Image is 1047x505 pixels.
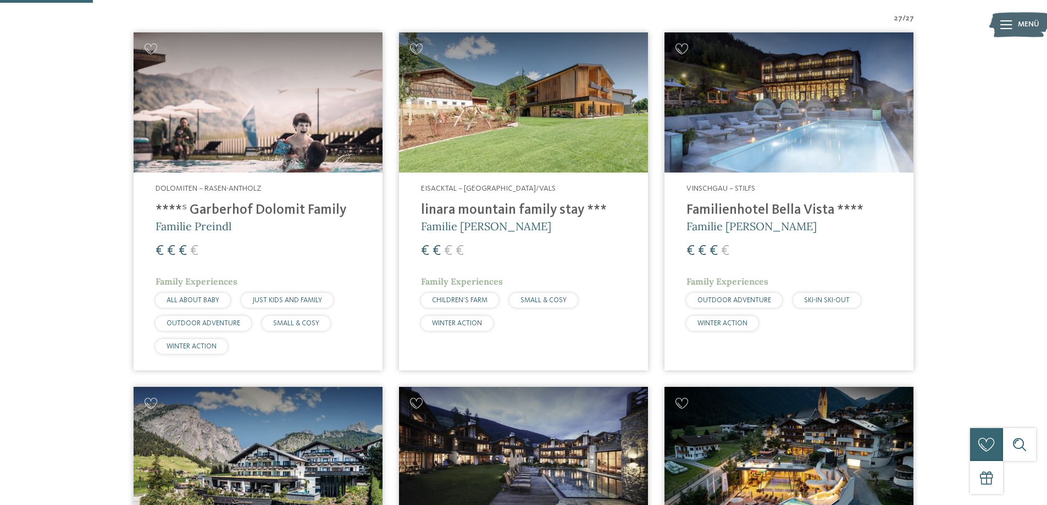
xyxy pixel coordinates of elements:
[273,320,319,327] span: SMALL & COSY
[156,202,361,219] h4: ****ˢ Garberhof Dolomit Family
[698,244,706,258] span: €
[710,244,718,258] span: €
[664,32,913,370] a: Familienhotels gesucht? Hier findet ihr die besten! Vinschgau – Stilfs Familienhotel Bella Vista ...
[156,219,231,233] span: Familie Preindl
[134,32,383,370] a: Familienhotels gesucht? Hier findet ihr die besten! Dolomiten – Rasen-Antholz ****ˢ Garberhof Dol...
[421,185,556,192] span: Eisacktal – [GEOGRAPHIC_DATA]/Vals
[697,297,771,304] span: OUTDOOR ADVENTURE
[697,320,747,327] span: WINTER ACTION
[721,244,729,258] span: €
[686,185,755,192] span: Vinschgau – Stilfs
[444,244,452,258] span: €
[432,297,488,304] span: CHILDREN’S FARM
[190,244,198,258] span: €
[520,297,567,304] span: SMALL & COSY
[902,13,906,24] span: /
[686,244,695,258] span: €
[686,202,891,219] h4: Familienhotel Bella Vista ****
[179,244,187,258] span: €
[432,320,482,327] span: WINTER ACTION
[252,297,322,304] span: JUST KIDS AND FAMILY
[894,13,902,24] span: 27
[156,185,261,192] span: Dolomiten – Rasen-Antholz
[156,244,164,258] span: €
[399,32,648,173] img: Familienhotels gesucht? Hier findet ihr die besten!
[421,219,551,233] span: Familie [PERSON_NAME]
[421,276,503,287] span: Family Experiences
[433,244,441,258] span: €
[134,32,383,173] img: Familienhotels gesucht? Hier findet ihr die besten!
[421,244,429,258] span: €
[167,244,175,258] span: €
[456,244,464,258] span: €
[686,219,817,233] span: Familie [PERSON_NAME]
[156,276,237,287] span: Family Experiences
[421,202,626,219] h4: linara mountain family stay ***
[167,297,219,304] span: ALL ABOUT BABY
[664,32,913,173] img: Familienhotels gesucht? Hier findet ihr die besten!
[906,13,914,24] span: 27
[804,297,850,304] span: SKI-IN SKI-OUT
[399,32,648,370] a: Familienhotels gesucht? Hier findet ihr die besten! Eisacktal – [GEOGRAPHIC_DATA]/Vals linara mou...
[167,320,240,327] span: OUTDOOR ADVENTURE
[686,276,768,287] span: Family Experiences
[167,343,217,350] span: WINTER ACTION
